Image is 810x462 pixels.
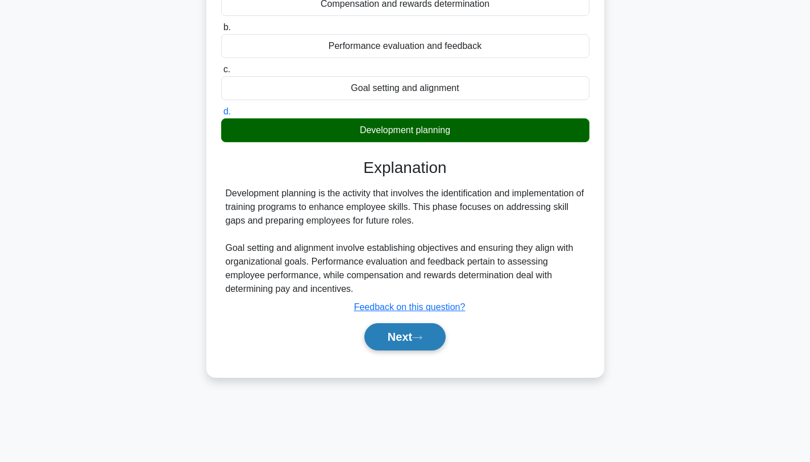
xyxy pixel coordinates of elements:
div: Performance evaluation and feedback [221,34,589,58]
button: Next [364,323,446,350]
div: Development planning is the activity that involves the identification and implementation of train... [226,187,585,296]
span: b. [223,22,231,32]
h3: Explanation [228,158,583,178]
span: c. [223,64,230,74]
div: Goal setting and alignment [221,76,589,100]
div: Development planning [221,118,589,142]
a: Feedback on this question? [354,302,466,312]
span: d. [223,106,231,116]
